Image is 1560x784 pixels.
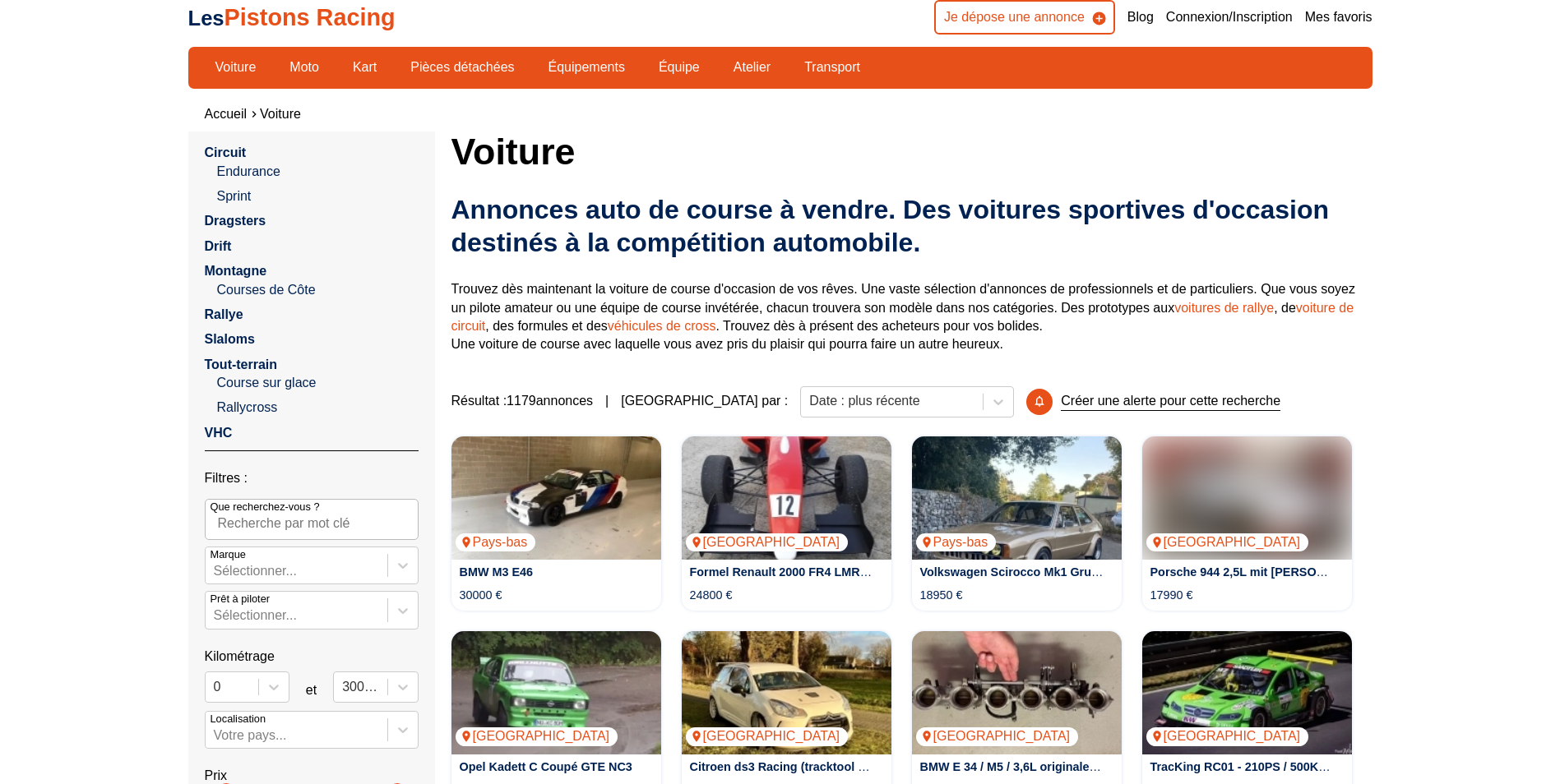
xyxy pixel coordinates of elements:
a: Atelier [723,53,781,81]
input: 300000 [342,680,345,694]
p: Localisation [211,712,266,726]
p: [GEOGRAPHIC_DATA] [686,533,849,551]
a: BMW M3 E46Pays-bas [451,436,661,560]
p: Kilométrage [205,648,419,666]
input: 0 [214,680,217,694]
a: Voiture [205,53,267,81]
img: BMW M3 E46 [451,436,661,560]
a: Opel Kadett C Coupé GTE NC3 [460,760,632,773]
a: Drift [205,239,232,253]
a: Slaloms [205,332,255,346]
span: Les [188,7,225,30]
h2: Annonces auto de course à vendre. Des voitures sportives d'occasion destinés à la compétition aut... [451,193,1373,259]
p: Pays-bas [456,533,536,551]
a: TracKing RC01 - 210PS / 500Kg - sofort einsatzbereit! [1150,760,1450,773]
span: Résultat : 1179 annonces [451,392,594,410]
a: TracKing RC01 - 210PS / 500Kg - sofort einsatzbereit![GEOGRAPHIC_DATA] [1142,631,1352,754]
a: Kart [342,53,387,81]
input: Que recherchez-vous ? [205,499,419,540]
img: Opel Kadett C Coupé GTE NC3 [451,631,661,754]
a: Équipe [648,53,711,81]
p: et [306,681,317,699]
a: Voiture [260,107,301,121]
a: Moto [279,53,330,81]
a: BMW M3 E46 [460,565,534,579]
p: 24800 € [690,587,733,603]
a: Endurance [217,163,419,181]
a: Mes favoris [1305,8,1373,26]
img: Citroen ds3 Racing (tracktool Motorsport) [682,631,891,754]
a: véhicules de cross [608,319,716,333]
p: Trouvez dès maintenant la voiture de course d'occasion de vos rêves. Une vaste sélection d'annonc... [451,280,1373,354]
a: Formel Renault 2000 FR4 LMR mit neu aufgebautem Motor[GEOGRAPHIC_DATA] [682,436,891,560]
img: BMW E 34 / M5 / 3,6L originale gebrauchte Drosselklappe [912,631,1122,754]
p: [GEOGRAPHIC_DATA] par : [621,392,788,410]
p: 30000 € [460,587,502,603]
p: Prêt à piloter [211,592,271,606]
p: 18950 € [920,587,963,603]
input: Votre pays... [214,728,217,743]
a: Équipements [538,53,636,81]
a: Porsche 944 2,5L mit Wiechers Überrollkäfig[GEOGRAPHIC_DATA] [1142,436,1352,560]
a: BMW E 34 / M5 / 3,6L originale gebrauchte Drosselklappe[GEOGRAPHIC_DATA] [912,631,1122,754]
a: Citroen ds3 Racing (tracktool Motorsport)[GEOGRAPHIC_DATA] [682,631,891,754]
a: BMW E 34 / M5 / 3,6L originale gebrauchte Drosselklappe [920,760,1241,773]
img: Formel Renault 2000 FR4 LMR mit neu aufgebautem Motor [682,436,891,560]
a: voitures de rallye [1174,301,1274,315]
input: Prêt à piloterSélectionner... [214,608,217,623]
a: Sprint [217,187,419,205]
a: VHC [205,426,233,440]
a: Citroen ds3 Racing (tracktool Motorsport) [690,760,924,773]
a: Volkswagen Scirocco Mk1 Gruppe 2 1976.Pays-bas [912,436,1122,560]
a: Course sur glace [217,374,419,392]
a: Dragsters [205,214,266,228]
a: Rallycross [217,399,419,417]
a: Rallye [205,307,243,321]
input: MarqueSélectionner... [214,564,217,579]
p: Pays-bas [916,533,997,551]
h1: Voiture [451,131,1373,171]
a: Porsche 944 2,5L mit [PERSON_NAME] Überrollkäfig [1150,565,1447,579]
img: Volkswagen Scirocco Mk1 Gruppe 2 1976. [912,436,1122,560]
p: [GEOGRAPHIC_DATA] [686,727,849,745]
a: Tout-terrain [205,357,278,371]
p: Que recherchez-vous ? [211,500,320,514]
a: Opel Kadett C Coupé GTE NC3[GEOGRAPHIC_DATA] [451,631,661,754]
p: Filtres : [205,469,419,487]
a: Volkswagen Scirocco Mk1 Gruppe 2 1976. [920,565,1155,579]
a: Connexion/Inscription [1166,8,1293,26]
a: Accueil [205,107,248,121]
a: LesPistons Racing [188,4,396,30]
img: TracKing RC01 - 210PS / 500Kg - sofort einsatzbereit! [1142,631,1352,754]
a: Courses de Côte [217,281,419,299]
a: Blog [1127,8,1154,26]
p: Créer une alerte pour cette recherche [1061,392,1280,411]
a: Circuit [205,145,247,159]
span: | [605,392,609,410]
img: Porsche 944 2,5L mit Wiechers Überrollkäfig [1142,436,1352,560]
a: Transport [794,53,871,81]
a: Formel Renault 2000 FR4 LMR mit neu aufgebautem Motor [690,565,1019,579]
a: Pièces détachées [400,53,525,81]
p: [GEOGRAPHIC_DATA] [1146,533,1309,551]
p: [GEOGRAPHIC_DATA] [456,727,618,745]
p: 17990 € [1150,587,1193,603]
p: [GEOGRAPHIC_DATA] [916,727,1079,745]
p: Marque [211,547,246,562]
p: [GEOGRAPHIC_DATA] [1146,727,1309,745]
a: Montagne [205,264,267,278]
